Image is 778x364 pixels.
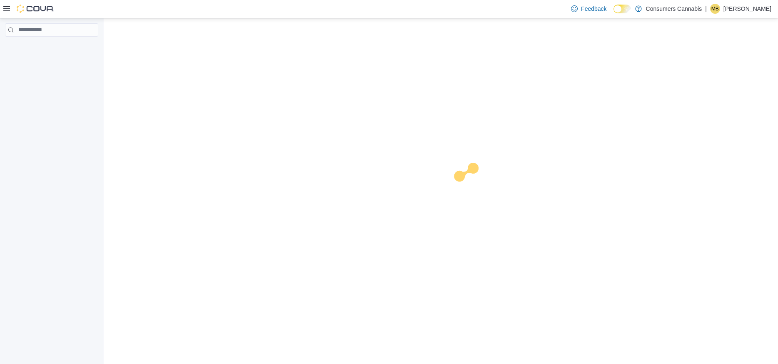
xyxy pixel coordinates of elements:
[17,5,54,13] img: Cova
[5,38,98,58] nav: Complex example
[711,4,719,14] span: MB
[710,4,720,14] div: Michael Bertani
[646,4,702,14] p: Consumers Cannabis
[705,4,707,14] p: |
[613,13,614,14] span: Dark Mode
[581,5,606,13] span: Feedback
[568,0,610,17] a: Feedback
[613,5,631,13] input: Dark Mode
[441,157,504,219] img: cova-loader
[723,4,771,14] p: [PERSON_NAME]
